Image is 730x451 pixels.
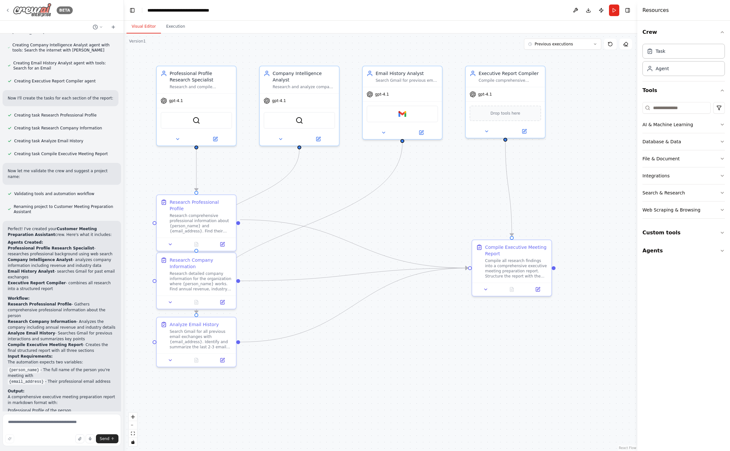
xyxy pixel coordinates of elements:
span: Renaming project to Customer Meeting Preparation Assistant [14,204,116,214]
strong: Workflow: [8,296,30,301]
button: No output available [183,240,210,248]
g: Edge from 03b12d54-f14f-40ff-9eec-8ab9082d607d to cade4ae7-5929-417f-b4ba-2630cf3299c9 [193,149,200,191]
button: No output available [183,356,210,364]
button: Improve this prompt [5,434,14,443]
span: Creating Executive Report Compiler agent [14,79,96,84]
div: Analyze Email History [170,321,219,328]
div: Agent [656,65,669,72]
strong: Analyze Email History [8,331,55,335]
p: Now I'll create the tasks for each section of the report: [8,95,113,101]
button: File & Document [642,150,725,167]
button: Switch to previous chat [90,23,106,31]
div: Research Company InformationResearch detailed company information for the organization where {per... [156,252,237,309]
button: Click to speak your automation idea [86,434,95,443]
p: Now let me validate the crew and suggest a project name: [8,168,116,180]
strong: Research Professional Profile [8,302,72,306]
li: - Their professional email address [8,379,116,384]
div: Research Professional Profile [170,199,232,212]
button: Visual Editor [126,20,161,33]
div: Crew [642,41,725,81]
button: Hide right sidebar [623,6,632,15]
div: Database & Data [642,138,681,145]
div: BETA [57,6,73,14]
div: Compile comprehensive executive meeting preparation reports by synthesizing research from multipl... [479,78,541,83]
div: Research and compile comprehensive professional profiles for {person_name} including their curren... [170,84,232,89]
p: Perfect! I've created your crew. Here's what it includes: [8,226,116,238]
div: Compile all research findings into a comprehensive executive meeting preparation report. Structur... [485,258,547,279]
div: Professional Profile Research Specialist [170,70,232,83]
span: Creating task Analyze Email History [14,138,83,144]
button: toggle interactivity [129,438,137,446]
strong: Compile Executive Meeting Report [8,343,83,347]
strong: Company Intelligence Analyst [8,258,72,262]
div: Compile Executive Meeting ReportCompile all research findings into a comprehensive executive meet... [472,240,552,296]
button: No output available [498,286,526,293]
div: Search & Research [642,190,685,196]
li: - Gathers comprehensive professional information about the person [8,301,116,319]
span: Creating task Research Company Information [14,126,102,131]
button: Open in side panel [506,127,542,135]
g: Edge from b23d970c-d460-44a8-a886-a82715bda93f to a78e2b18-af41-489d-b7e8-448d44b93a17 [502,142,515,236]
div: React Flow controls [129,413,137,446]
span: Drop tools here [491,110,520,117]
div: Company Intelligence Analyst [273,70,335,83]
div: Integrations [642,173,669,179]
div: Search Gmail for previous email exchanges with {email_address} and provide a concise summary of t... [376,78,438,83]
button: Integrations [642,167,725,184]
button: Agents [642,242,725,260]
button: Open in side panel [211,298,233,306]
button: Web Scraping & Browsing [642,202,725,218]
button: Upload files [75,434,84,443]
button: Search & Research [642,184,725,201]
strong: Email History Analyst [8,269,54,274]
li: - searches Gmail for past email exchanges [8,268,116,280]
div: Compile Executive Meeting Report [485,244,547,257]
button: Previous executions [524,39,601,50]
div: Professional Profile Research SpecialistResearch and compile comprehensive professional profiles ... [156,66,237,146]
code: {person_name} [8,367,41,373]
div: Web Scraping & Browsing [642,207,700,213]
button: Execution [161,20,190,33]
button: No output available [183,298,210,306]
button: Open in side panel [197,135,233,143]
li: - researches professional background using web search [8,245,116,257]
span: Creating Email History Analyst agent with tools: Search for an Email [13,61,116,71]
button: fit view [129,429,137,438]
span: Creating Company Intelligence Analyst agent with tools: Search the internet with [PERSON_NAME] [13,42,116,53]
button: Open in side panel [211,240,233,248]
div: Executive Report CompilerCompile comprehensive executive meeting preparation reports by synthesiz... [465,66,546,138]
strong: Output: [8,389,24,393]
button: Database & Data [642,133,725,150]
button: Crew [642,23,725,41]
button: zoom out [129,421,137,429]
button: Open in side panel [527,286,549,293]
li: - The full name of the person you're meeting with [8,367,116,379]
strong: Executive Report Compiler [8,281,66,285]
p: The automation expects two variables: [8,359,116,365]
button: Tools [642,81,725,99]
div: AI & Machine Learning [642,121,693,128]
li: - Analyzes the company including annual revenue and industry details [8,319,116,330]
span: Validating tools and automation workflow [14,191,94,196]
code: {email_address} [8,379,45,385]
span: gpt-4.1 [272,98,286,103]
div: Tools [642,99,725,224]
img: SerperDevTool [192,117,200,124]
div: Search Gmail for all previous email exchanges with {email_address}. Identify and summarize the la... [170,329,232,350]
button: Open in side panel [300,135,336,143]
button: Open in side panel [211,356,233,364]
li: - Creates the final structured report with all three sections [8,342,116,353]
li: Professional Profile of the person [8,408,116,413]
button: AI & Machine Learning [642,116,725,133]
div: Research Professional ProfileResearch comprehensive professional information about {person_name} ... [156,194,237,251]
div: Research Company Information [170,257,232,270]
img: SerperDevTool [295,117,303,124]
span: Send [100,436,109,441]
div: File & Document [642,155,680,162]
strong: Professional Profile Research Specialist [8,246,94,250]
button: Hide left sidebar [128,6,137,15]
g: Edge from 956862e2-cd3f-4865-932c-d924ebf22cb0 to a78e2b18-af41-489d-b7e8-448d44b93a17 [240,265,468,345]
div: Research and analyze company information for the organization where {person_name} works, focusing... [273,84,335,89]
strong: Agents Created: [8,240,43,245]
div: Analyze Email HistorySearch Gmail for all previous email exchanges with {email_address}. Identify... [156,317,237,367]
